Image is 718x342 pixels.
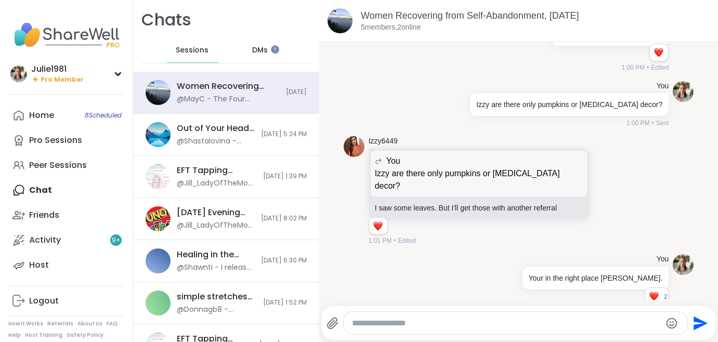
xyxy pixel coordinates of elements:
a: Host [8,253,124,278]
div: @Jill_LadyOfTheMountain - I'm sorry you had tech issues. It is much harder to join the sharewell ... [177,178,257,189]
p: 5 members, 2 online [361,22,421,33]
span: • [647,63,649,72]
div: Reaction list [650,44,668,61]
div: Logout [29,295,59,307]
div: Reaction list [369,218,387,234]
div: Pro Sessions [29,135,82,146]
button: Reactions: love [653,48,664,57]
img: Women Recovering from Self-Abandonment, Sep 06 [146,80,171,105]
a: About Us [77,320,102,327]
textarea: Type your message [352,318,661,328]
p: Izzy are there only pumpkins or [MEDICAL_DATA] decor? [375,167,584,192]
span: 1:00 PM [626,119,650,128]
a: Safety Policy [67,332,103,339]
a: Logout [8,288,124,313]
img: Thursday Evening UNO Playing, Sep 04 [146,206,171,231]
div: @Shawnti - I release the pressure to look okay. I give myself permission to heal honestly. I choo... [177,262,255,273]
div: @Donnagb8 - [PERSON_NAME] felt not as stiff expecilly in the neck area been having this issue fir... [177,305,257,315]
div: Julie1981 [31,63,84,75]
span: [DATE] [286,88,307,97]
span: Sessions [176,45,208,56]
span: • [394,236,396,245]
span: Pro Member [41,75,84,84]
span: [DATE] 8:02 PM [261,214,307,223]
div: Healing in the Dark, [DATE] [177,249,255,260]
button: Reactions: love [648,292,659,300]
div: Women Recovering from Self-Abandonment, [DATE] [177,81,280,92]
button: Emoji picker [665,317,678,330]
span: 9 + [112,236,121,245]
div: @Shastalovina - Thank you have a great weekend! [177,136,255,147]
a: Friends [8,203,124,228]
img: EFT Tapping Friday Practice, Sep 05 [146,164,171,189]
span: [DATE] 5:24 PM [261,130,307,139]
img: https://sharewell-space-live.sfo3.digitaloceanspaces.com/user-generated/281b872e-73bb-4653-b913-d... [673,254,694,275]
h4: You [657,254,669,265]
img: https://sharewell-space-live.sfo3.digitaloceanspaces.com/user-generated/beac06d6-ae44-42f7-93ae-b... [344,136,364,157]
p: Your in the right place [PERSON_NAME]. [529,273,663,283]
a: Activity9+ [8,228,124,253]
img: Women Recovering from Self-Abandonment, Sep 06 [328,8,353,33]
div: Peer Sessions [29,160,87,171]
span: [DATE] 1:39 PM [263,172,307,181]
a: Pro Sessions [8,128,124,153]
span: Edited [398,236,416,245]
span: [DATE] 1:52 PM [263,298,307,307]
a: How It Works [8,320,43,327]
span: 8 Scheduled [85,111,122,120]
a: Host Training [25,332,62,339]
a: Peer Sessions [8,153,124,178]
span: DMs [252,45,268,56]
div: EFT Tapping [DATE] Practice, [DATE] [177,165,257,176]
div: simple stretches to be a healthier & relaxed you, [DATE] [177,291,257,302]
div: Reaction list [645,288,663,305]
p: I saw some leaves. But I'll get those with another referral [375,203,584,213]
span: Edited [651,63,669,72]
img: simple stretches to be a healthier & relaxed you, Sep 04 [146,291,171,315]
span: 2 [664,292,669,301]
img: Healing in the Dark, Sep 04 [146,248,171,273]
h1: Chats [141,8,191,32]
div: [DATE] Evening UNO Playing, [DATE] [177,207,255,218]
div: Activity [29,234,61,246]
iframe: Spotlight [271,45,279,54]
button: Reactions: love [372,222,383,230]
a: FAQ [107,320,118,327]
span: • [651,119,654,128]
span: Sent [656,119,669,128]
span: 1:01 PM [369,236,392,245]
div: Friends [29,209,59,221]
img: ShareWell Nav Logo [8,17,124,53]
div: @Jill_LadyOfTheMountain - Woohoo! I won the last game fyi for those who left early! [GEOGRAPHIC_D... [177,220,255,231]
img: Julie1981 [10,65,27,82]
div: Out of Your Head, Into Your Body: Quiet the Mind, [DATE] [177,123,255,134]
div: Home [29,110,54,121]
img: Out of Your Head, Into Your Body: Quiet the Mind, Sep 05 [146,122,171,147]
img: https://sharewell-space-live.sfo3.digitaloceanspaces.com/user-generated/281b872e-73bb-4653-b913-d... [673,81,694,102]
span: [DATE] 6:30 PM [261,256,307,265]
a: Home8Scheduled [8,103,124,128]
h4: You [657,81,669,91]
a: Referrals [47,320,73,327]
a: Help [8,332,21,339]
div: @MayC - The Four Questions Q1. Is it true? Q2. Can you absolutely know that it’s 100% true? Q3. H... [177,94,280,104]
a: Women Recovering from Self-Abandonment, [DATE] [361,10,579,21]
span: You [386,155,400,167]
span: 1:00 PM [621,63,645,72]
div: Host [29,259,49,271]
a: Izzy6449 [369,136,398,147]
p: Izzy are there only pumpkins or [MEDICAL_DATA] decor? [476,99,662,110]
button: Send [687,311,711,335]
